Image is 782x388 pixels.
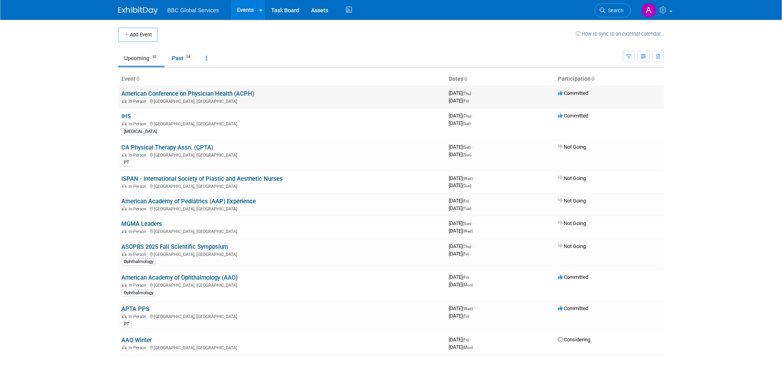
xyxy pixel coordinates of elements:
div: [GEOGRAPHIC_DATA], [GEOGRAPHIC_DATA] [121,151,442,158]
span: [DATE] [449,113,474,119]
span: In-Person [128,283,149,288]
span: 14 [184,54,193,60]
span: In-Person [128,99,149,104]
span: [DATE] [449,344,473,350]
span: (Tue) [463,206,471,211]
img: In-Person Event [122,345,127,349]
span: (Fri) [463,338,469,342]
span: [DATE] [449,144,473,150]
img: In-Person Event [122,283,127,287]
span: Not Going [558,175,586,181]
a: American Conference on Physician Health (ACPH) [121,90,254,97]
span: [DATE] [449,313,469,319]
span: (Sat) [463,121,470,126]
img: In-Person Event [122,314,127,318]
img: In-Person Event [122,153,127,157]
div: [GEOGRAPHIC_DATA], [GEOGRAPHIC_DATA] [121,98,442,104]
th: Dates [446,72,555,86]
span: [DATE] [449,274,471,280]
div: [GEOGRAPHIC_DATA], [GEOGRAPHIC_DATA] [121,120,442,127]
span: - [470,274,471,280]
span: [DATE] [449,90,474,96]
span: (Thu) [463,91,471,96]
span: In-Person [128,206,149,212]
div: [GEOGRAPHIC_DATA], [GEOGRAPHIC_DATA] [121,344,442,350]
span: - [472,144,473,150]
span: Committed [558,90,588,96]
span: - [472,243,474,249]
img: In-Person Event [122,99,127,103]
span: In-Person [128,121,149,127]
img: Alex Corrigan [641,3,656,18]
span: In-Person [128,229,149,234]
span: (Sun) [463,184,471,188]
img: In-Person Event [122,206,127,210]
span: In-Person [128,184,149,189]
span: In-Person [128,314,149,319]
span: (Wed) [463,229,473,233]
img: In-Person Event [122,229,127,233]
span: Not Going [558,144,586,150]
img: In-Person Event [122,184,127,188]
span: Not Going [558,220,586,226]
a: Upcoming10 [118,51,164,66]
div: [GEOGRAPHIC_DATA], [GEOGRAPHIC_DATA] [121,183,442,189]
span: BBC Global Services [167,7,219,13]
img: ExhibitDay [118,7,158,15]
span: In-Person [128,252,149,257]
span: Committed [558,274,588,280]
span: (Fri) [463,314,469,318]
span: [DATE] [449,151,471,157]
span: Committed [558,305,588,311]
a: ASOPRS 2025 Fall Scientific Symposium [121,243,228,250]
span: (Wed) [463,307,473,311]
img: In-Person Event [122,252,127,256]
a: Search [595,4,631,17]
img: In-Person Event [122,121,127,125]
span: [DATE] [449,282,473,288]
span: Not Going [558,198,586,204]
span: (Thu) [463,244,471,249]
span: Considering [558,337,590,343]
span: - [474,175,475,181]
span: (Fri) [463,252,469,256]
span: (Sun) [463,221,471,226]
span: [DATE] [449,228,473,234]
span: (Fri) [463,275,469,280]
a: Sort by Start Date [463,76,467,82]
a: Sort by Event Name [136,76,140,82]
a: CA Physical Therapy Assn. (CPTA) [121,144,213,151]
span: [DATE] [449,120,470,126]
span: - [470,337,471,343]
a: ISPAN - International Society of Plastic and Aesthetic Nurses [121,175,283,182]
span: - [474,305,475,311]
span: 10 [150,54,159,60]
a: AAO Winter [121,337,152,344]
div: [GEOGRAPHIC_DATA], [GEOGRAPHIC_DATA] [121,228,442,234]
span: [DATE] [449,175,475,181]
button: Add Event [118,28,158,42]
div: [MEDICAL_DATA] [121,128,159,135]
span: [DATE] [449,251,469,257]
a: Past14 [166,51,198,66]
span: (Thu) [463,114,471,118]
div: Ophthalmology [121,290,156,297]
a: IHS [121,113,131,120]
span: [DATE] [449,220,474,226]
div: PT [121,321,132,328]
a: MGMA Leaders [121,220,162,227]
div: PT [121,159,132,166]
span: - [472,220,474,226]
span: - [470,198,471,204]
div: Ophthalmology [121,258,156,265]
div: [GEOGRAPHIC_DATA], [GEOGRAPHIC_DATA] [121,251,442,257]
div: [GEOGRAPHIC_DATA], [GEOGRAPHIC_DATA] [121,282,442,288]
span: [DATE] [449,337,471,343]
span: - [472,113,474,119]
span: [DATE] [449,198,471,204]
span: (Sat) [463,145,470,150]
a: Sort by Participation Type [591,76,595,82]
a: American Academy of Pediatrics (AAP) Experience [121,198,256,205]
a: American Academy of Ophthalmology (AAO) [121,274,238,281]
span: (Wed) [463,176,473,181]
